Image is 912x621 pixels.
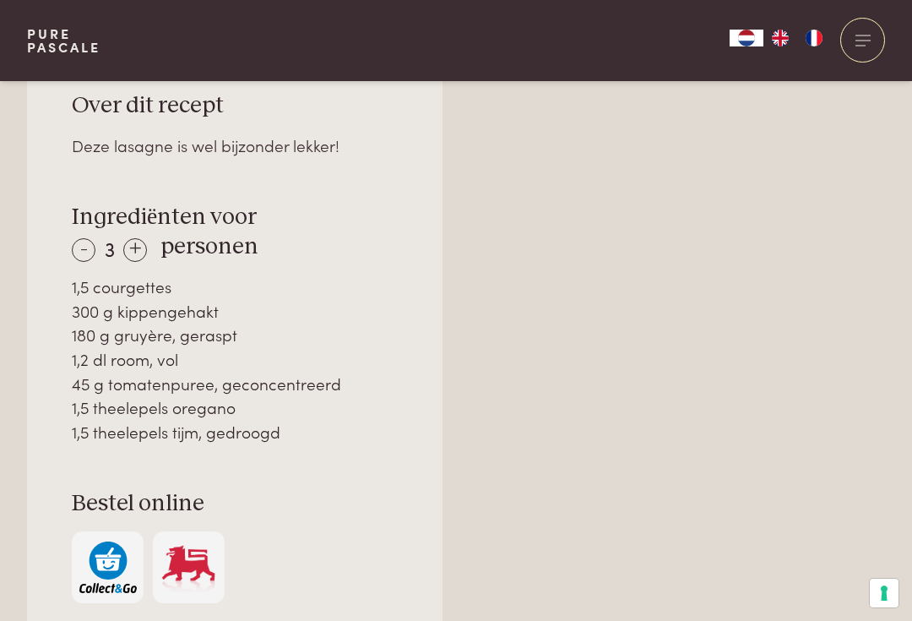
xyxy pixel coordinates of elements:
div: - [72,238,95,262]
img: c308188babc36a3a401bcb5cb7e020f4d5ab42f7cacd8327e500463a43eeb86c.svg [79,542,137,593]
div: + [123,238,147,262]
span: personen [160,235,258,259]
ul: Language list [763,30,831,46]
div: 1,2 dl room, vol [72,347,398,372]
img: Delhaize [160,542,217,593]
div: 1,5 theelepels oregano [72,395,398,420]
div: 1,5 theelepels tijm, gedroogd [72,420,398,444]
h3: Bestel online [72,489,398,519]
a: EN [763,30,797,46]
span: Ingrediënten voor [72,205,257,229]
div: 45 g tomatenpuree, geconcentreerd [72,372,398,396]
aside: Language selected: Nederlands [730,30,831,46]
div: 300 g kippengehakt [72,299,398,324]
span: 3 [105,234,115,262]
a: FR [797,30,831,46]
div: Language [730,30,763,46]
h3: Over dit recept [72,91,398,121]
div: Deze lasagne is wel bijzonder lekker! [72,133,398,158]
div: 180 g gruyère, geraspt [72,323,398,347]
button: Uw voorkeuren voor toestemming voor trackingtechnologieën [870,579,898,607]
div: 1,5 courgettes [72,275,398,299]
a: PurePascale [27,27,100,54]
a: NL [730,30,763,46]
